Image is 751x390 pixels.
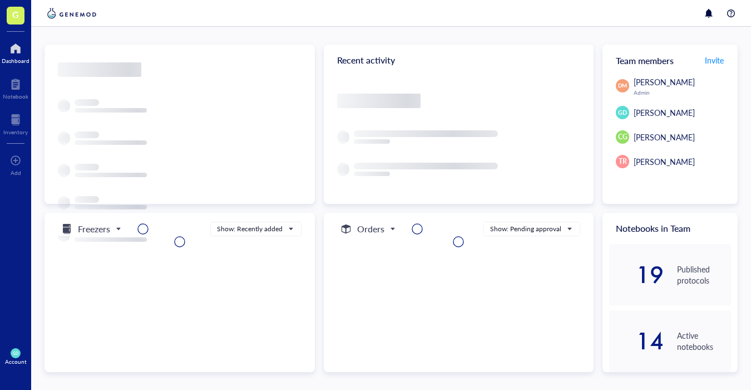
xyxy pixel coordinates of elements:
h5: Orders [357,222,384,236]
span: [PERSON_NAME] [634,76,695,87]
div: Notebooks in Team [602,213,738,244]
span: TR [619,157,627,167]
span: GD [618,108,627,117]
span: G [12,7,19,21]
div: Inventory [3,129,28,135]
div: 19 [609,266,663,284]
img: genemod-logo [45,7,99,20]
a: Dashboard [2,40,29,64]
div: Admin [634,89,731,96]
span: Invite [705,55,724,66]
span: GD [13,351,18,355]
span: DM [618,82,627,90]
a: Inventory [3,111,28,135]
div: Notebook [3,93,28,100]
div: Show: Pending approval [490,224,561,234]
button: Invite [704,51,724,69]
span: [PERSON_NAME] [634,107,695,118]
span: [PERSON_NAME] [634,156,695,167]
a: Notebook [3,75,28,100]
div: Published protocols [677,264,731,286]
span: CG [618,132,628,142]
div: Active notebooks [677,330,731,352]
div: Account [5,358,27,365]
div: Add [11,169,21,176]
span: [PERSON_NAME] [634,131,695,143]
div: Show: Recently added [217,224,283,234]
div: Recent activity [324,45,594,76]
div: Dashboard [2,57,29,64]
h5: Freezers [78,222,110,236]
div: 14 [609,332,663,350]
div: Team members [602,45,738,76]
